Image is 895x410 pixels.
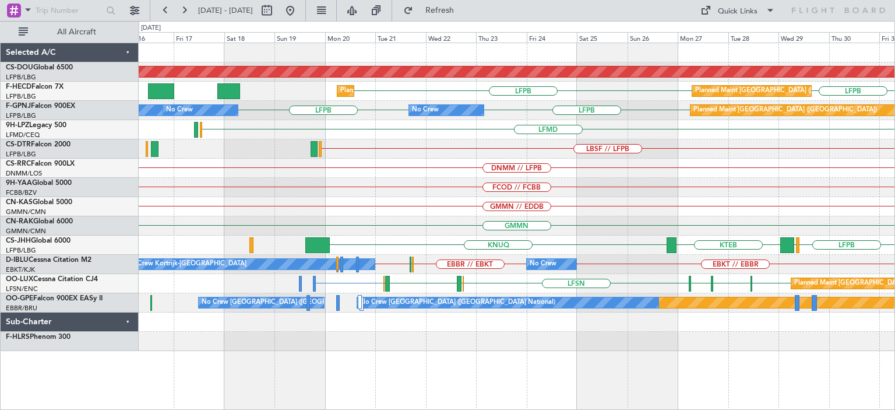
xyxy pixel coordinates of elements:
div: Thu 23 [476,32,527,43]
div: Fri 24 [527,32,577,43]
div: Wed 29 [778,32,829,43]
span: F-GPNJ [6,103,31,110]
a: F-GPNJFalcon 900EX [6,103,75,110]
a: CS-DOUGlobal 6500 [6,64,73,71]
div: Sun 19 [274,32,325,43]
a: LFPB/LBG [6,111,36,120]
div: Thu 16 [124,32,174,43]
a: GMMN/CMN [6,227,46,236]
a: CS-DTRFalcon 2000 [6,141,71,148]
a: EBBR/BRU [6,304,37,313]
a: LFPB/LBG [6,150,36,159]
div: Sun 26 [628,32,678,43]
span: Refresh [415,6,464,15]
div: Planned Maint [GEOGRAPHIC_DATA] ([GEOGRAPHIC_DATA]) [693,101,877,119]
div: Planned Maint [GEOGRAPHIC_DATA] ([GEOGRAPHIC_DATA]) [695,82,879,100]
a: LFSN/ENC [6,285,38,293]
div: No Crew [530,255,556,273]
a: EBKT/KJK [6,265,35,274]
span: All Aircraft [30,28,123,36]
span: [DATE] - [DATE] [198,5,253,16]
div: Sat 25 [577,32,628,43]
button: Quick Links [695,1,781,20]
div: No Crew [GEOGRAPHIC_DATA] ([GEOGRAPHIC_DATA] National) [360,294,555,311]
a: CS-RRCFalcon 900LX [6,160,75,167]
div: [DATE] [141,23,161,33]
div: No Crew [412,101,439,119]
div: Tue 21 [375,32,426,43]
a: 9H-LPZLegacy 500 [6,122,66,129]
a: OO-GPEFalcon 900EX EASy II [6,295,103,302]
a: CN-RAKGlobal 6000 [6,218,73,225]
div: No Crew Kortrijk-[GEOGRAPHIC_DATA] [126,255,246,273]
span: CN-KAS [6,199,33,206]
span: 9H-YAA [6,180,32,187]
div: No Crew [166,101,193,119]
div: Planned Maint [GEOGRAPHIC_DATA] ([GEOGRAPHIC_DATA]) [340,82,524,100]
span: OO-LUX [6,276,33,283]
span: CS-DOU [6,64,33,71]
div: Mon 27 [678,32,728,43]
a: OO-LUXCessna Citation CJ4 [6,276,98,283]
a: F-HECDFalcon 7X [6,83,64,90]
div: Sat 18 [224,32,275,43]
button: Refresh [398,1,468,20]
span: CS-RRC [6,160,31,167]
a: F-HLRSPhenom 300 [6,334,71,341]
div: Mon 20 [325,32,376,43]
span: 9H-LPZ [6,122,29,129]
input: Trip Number [36,2,103,19]
a: FCBB/BZV [6,188,37,197]
div: Thu 30 [829,32,880,43]
div: No Crew [GEOGRAPHIC_DATA] ([GEOGRAPHIC_DATA] National) [202,294,397,311]
span: F-HECD [6,83,31,90]
a: DNMM/LOS [6,169,42,178]
a: LFPB/LBG [6,246,36,255]
a: LFMD/CEQ [6,131,40,139]
a: CS-JHHGlobal 6000 [6,237,71,244]
span: CS-JHH [6,237,31,244]
div: Tue 28 [728,32,779,43]
div: Quick Links [718,6,757,17]
div: Fri 17 [174,32,224,43]
span: OO-GPE [6,295,33,302]
a: CN-KASGlobal 5000 [6,199,72,206]
span: CN-RAK [6,218,33,225]
span: CS-DTR [6,141,31,148]
a: LFPB/LBG [6,73,36,82]
a: D-IBLUCessna Citation M2 [6,257,91,264]
a: 9H-YAAGlobal 5000 [6,180,72,187]
span: D-IBLU [6,257,29,264]
span: F-HLRS [6,334,30,341]
a: LFPB/LBG [6,92,36,101]
button: All Aircraft [13,23,126,41]
div: Wed 22 [426,32,477,43]
a: GMMN/CMN [6,208,46,216]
